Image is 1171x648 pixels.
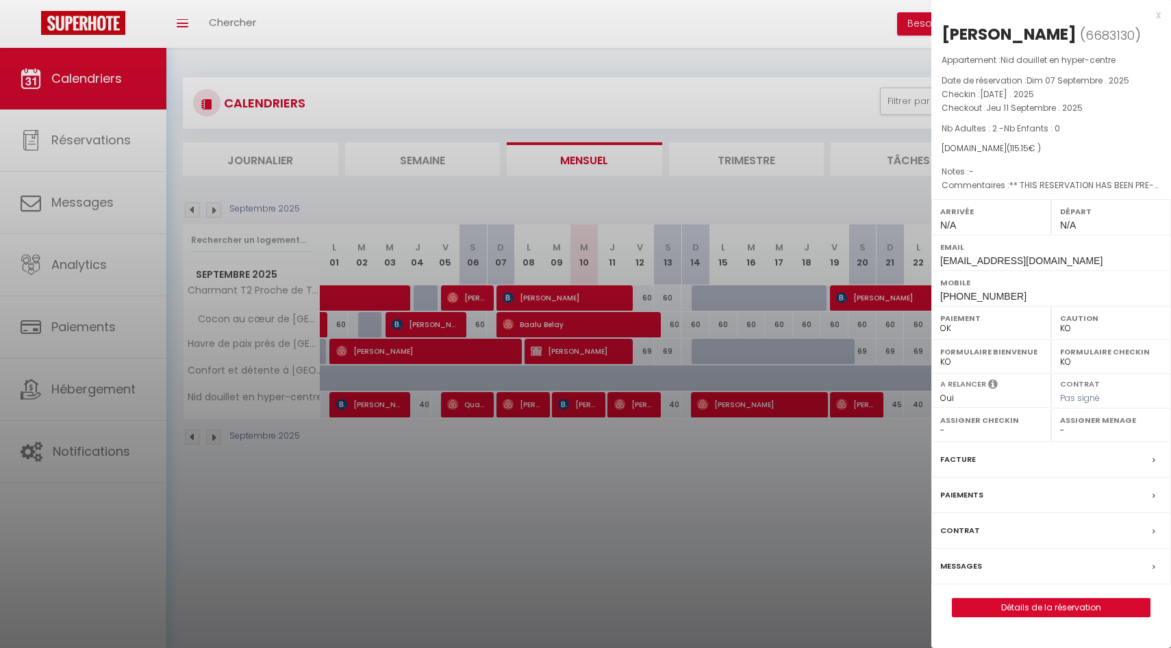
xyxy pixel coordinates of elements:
[1085,27,1135,44] span: 6683130
[1000,54,1116,66] span: Nid douillet en hyper-centre
[940,311,1042,325] label: Paiement
[1027,75,1129,86] span: Dim 07 Septembre . 2025
[940,488,983,502] label: Paiements
[940,220,956,231] span: N/A
[940,240,1162,254] label: Email
[1060,205,1162,218] label: Départ
[988,378,998,393] i: Sélectionner OUI si vous souhaiter envoyer les séquences de messages post-checkout
[940,452,976,467] label: Facture
[1007,142,1041,154] span: ( € )
[11,5,52,47] button: Ouvrir le widget de chat LiveChat
[1010,142,1029,154] span: 115.15
[940,559,982,573] label: Messages
[953,599,1150,617] a: Détails de la réservation
[1060,220,1076,231] span: N/A
[940,413,1042,427] label: Assigner Checkin
[942,88,1161,101] p: Checkin :
[942,23,1076,45] div: [PERSON_NAME]
[940,276,1162,289] label: Mobile
[940,205,1042,218] label: Arrivée
[942,122,1060,134] span: Nb Adultes : 2 -
[940,378,986,390] label: A relancer
[931,7,1161,23] div: x
[1060,392,1100,404] span: Pas signé
[969,166,974,177] span: -
[942,179,1161,192] p: Commentaires :
[1080,25,1141,44] span: ( )
[942,142,1161,155] div: [DOMAIN_NAME]
[940,523,980,538] label: Contrat
[942,101,1161,115] p: Checkout :
[986,102,1083,114] span: Jeu 11 Septembre . 2025
[980,88,1034,100] span: [DATE] . 2025
[942,53,1161,67] p: Appartement :
[1060,345,1162,359] label: Formulaire Checkin
[940,255,1103,266] span: [EMAIL_ADDRESS][DOMAIN_NAME]
[1060,378,1100,387] label: Contrat
[1004,122,1060,134] span: Nb Enfants : 0
[940,291,1027,302] span: [PHONE_NUMBER]
[942,165,1161,179] p: Notes :
[940,345,1042,359] label: Formulaire Bienvenue
[1060,413,1162,427] label: Assigner Menage
[942,74,1161,88] p: Date de réservation :
[1060,311,1162,325] label: Caution
[952,598,1150,617] button: Détails de la réservation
